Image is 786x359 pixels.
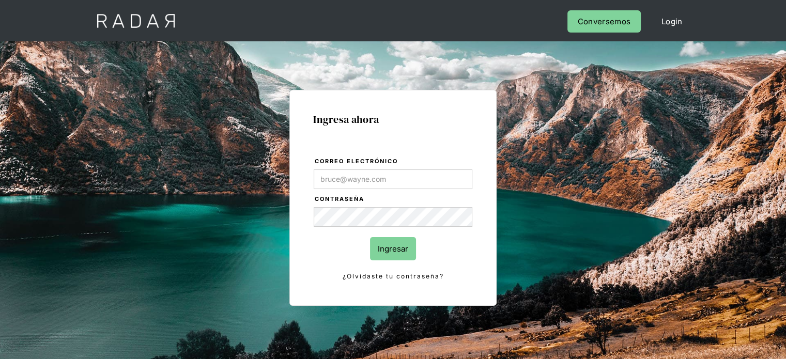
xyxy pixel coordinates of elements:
a: Login [651,10,693,33]
input: bruce@wayne.com [314,169,472,189]
h1: Ingresa ahora [313,114,473,125]
label: Correo electrónico [315,157,472,167]
input: Ingresar [370,237,416,260]
label: Contraseña [315,194,472,205]
a: ¿Olvidaste tu contraseña? [314,271,472,282]
form: Login Form [313,156,473,282]
a: Conversemos [567,10,641,33]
